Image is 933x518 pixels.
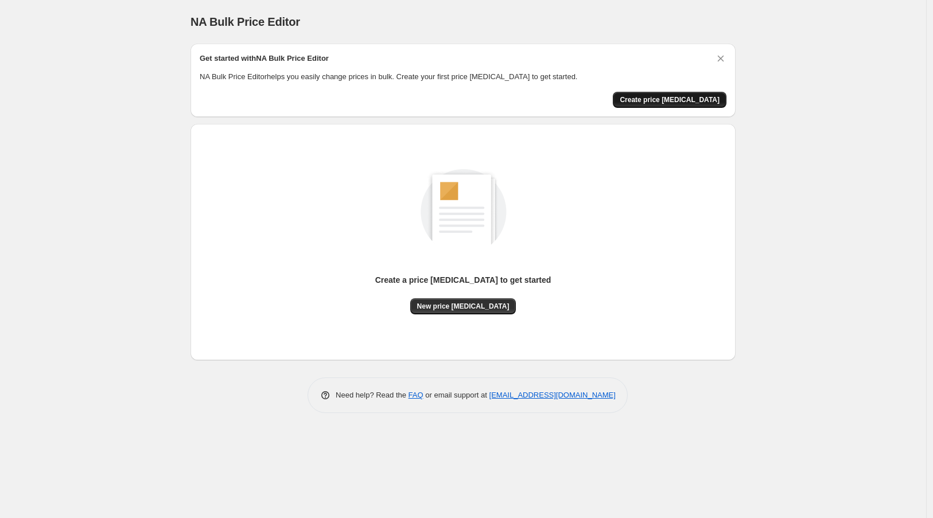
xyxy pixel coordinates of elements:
span: New price [MEDICAL_DATA] [417,302,510,311]
p: Create a price [MEDICAL_DATA] to get started [375,274,551,286]
button: New price [MEDICAL_DATA] [410,298,516,314]
span: Create price [MEDICAL_DATA] [620,95,720,104]
a: FAQ [409,391,423,399]
span: NA Bulk Price Editor [191,15,300,28]
h2: Get started with NA Bulk Price Editor [200,53,329,64]
span: Need help? Read the [336,391,409,399]
span: or email support at [423,391,489,399]
p: NA Bulk Price Editor helps you easily change prices in bulk. Create your first price [MEDICAL_DAT... [200,71,726,83]
a: [EMAIL_ADDRESS][DOMAIN_NAME] [489,391,616,399]
button: Dismiss card [715,53,726,64]
button: Create price change job [613,92,726,108]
